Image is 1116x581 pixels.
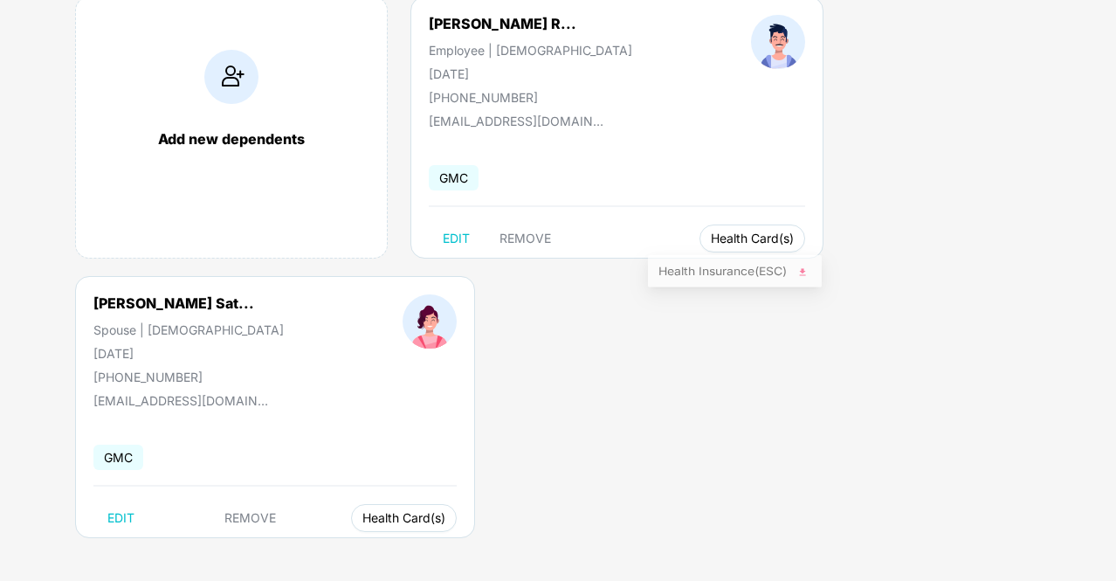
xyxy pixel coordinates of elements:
div: [PERSON_NAME] R... [429,15,576,32]
span: Health Card(s) [711,234,794,243]
span: GMC [429,165,479,190]
span: REMOVE [224,511,276,525]
img: profileImage [403,294,457,349]
img: svg+xml;base64,PHN2ZyB4bWxucz0iaHR0cDovL3d3dy53My5vcmcvMjAwMC9zdmciIHhtbG5zOnhsaW5rPSJodHRwOi8vd3... [794,266,811,283]
button: EDIT [429,225,484,252]
button: EDIT [93,504,148,532]
div: Add new dependents [93,130,369,148]
img: profileImage [751,15,805,69]
div: [DATE] [93,346,284,361]
button: Health Card(s) [699,225,805,252]
span: Health Card(s) [362,514,445,522]
span: Health Insurance(ESC) [658,263,811,282]
div: [DATE] [429,66,632,81]
button: REMOVE [486,225,565,252]
span: REMOVE [499,232,551,246]
div: [EMAIL_ADDRESS][DOMAIN_NAME] [93,393,268,408]
div: Employee | [DEMOGRAPHIC_DATA] [429,43,632,58]
span: EDIT [443,232,470,246]
div: [PHONE_NUMBER] [93,370,284,384]
button: REMOVE [210,504,290,532]
div: [EMAIL_ADDRESS][DOMAIN_NAME] [429,114,603,128]
div: [PERSON_NAME] Sat... [93,294,254,312]
div: [PHONE_NUMBER] [429,90,632,105]
div: Spouse | [DEMOGRAPHIC_DATA] [93,322,284,337]
button: Health Card(s) [351,504,457,532]
span: GMC [93,445,143,470]
img: addIcon [204,50,258,104]
span: EDIT [107,511,134,525]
